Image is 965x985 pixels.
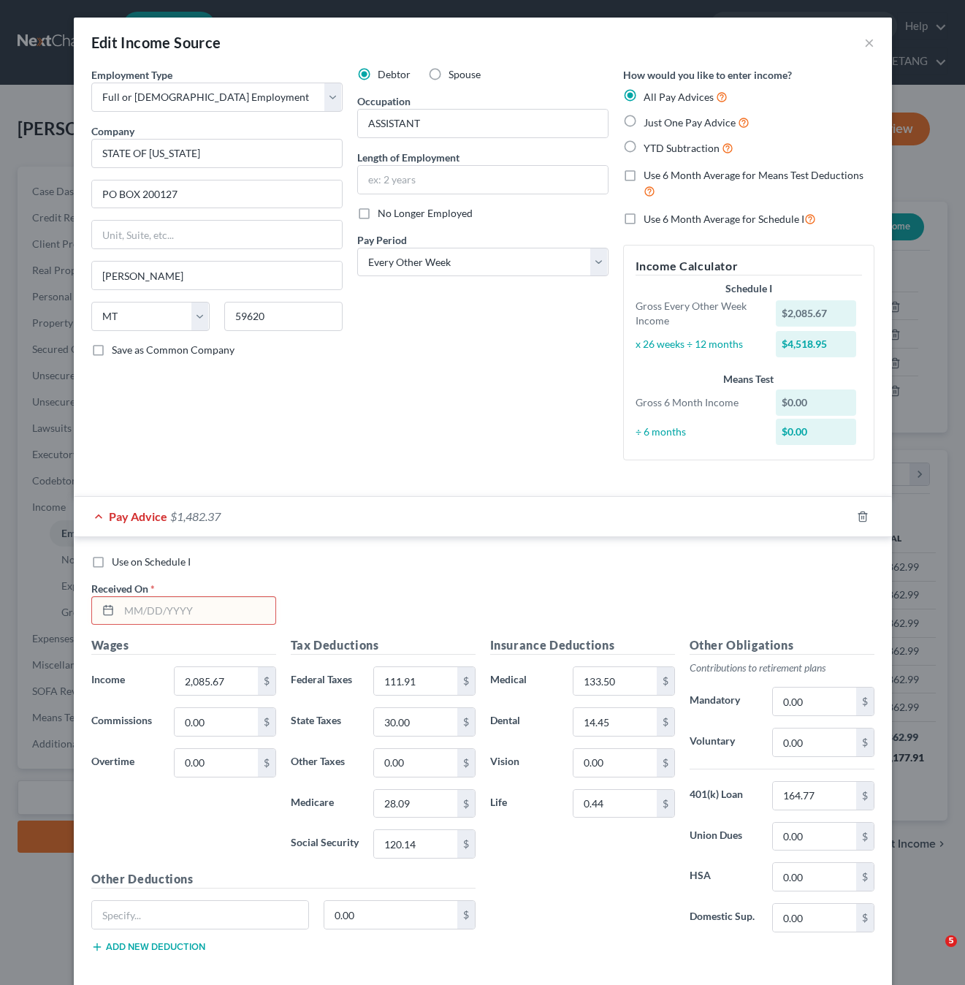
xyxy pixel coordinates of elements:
div: $ [457,830,475,858]
div: $ [457,667,475,695]
input: 0.00 [573,790,656,818]
span: Use 6 Month Average for Schedule I [644,213,804,225]
input: 0.00 [773,729,855,756]
div: $ [457,749,475,777]
div: $ [657,749,674,777]
div: $ [258,708,275,736]
div: x 26 weeks ÷ 12 months [628,337,769,351]
input: 0.00 [573,749,656,777]
input: 0.00 [773,904,855,932]
input: Enter address... [92,180,342,208]
input: 0.00 [374,830,457,858]
div: Schedule I [636,281,862,296]
div: $0.00 [776,419,856,445]
span: No Longer Employed [378,207,473,219]
h5: Other Obligations [690,636,874,655]
h5: Other Deductions [91,870,476,889]
div: $ [258,749,275,777]
p: Contributions to retirement plans [690,661,874,675]
div: Gross 6 Month Income [628,395,769,410]
span: Received On [91,582,148,595]
input: 0.00 [374,749,457,777]
input: MM/DD/YYYY [119,597,275,625]
label: Dental [483,707,566,737]
label: Union Dues [682,822,766,851]
input: 0.00 [573,708,656,736]
div: $ [457,790,475,818]
div: $ [856,782,874,810]
div: $ [856,863,874,891]
input: 0.00 [773,863,855,891]
span: Save as Common Company [112,343,234,356]
div: $ [856,823,874,851]
div: $ [856,688,874,715]
input: 0.00 [175,667,257,695]
div: ÷ 6 months [628,425,769,439]
input: Search company by name... [91,139,343,168]
label: Federal Taxes [283,666,367,696]
input: Specify... [92,901,309,929]
label: Commissions [84,707,167,737]
label: 401(k) Loan [682,781,766,810]
h5: Wages [91,636,276,655]
input: 0.00 [175,708,257,736]
label: How would you like to enter income? [623,67,792,83]
button: Add new deduction [91,941,205,953]
div: $ [856,729,874,756]
span: Income [91,673,125,685]
label: Length of Employment [357,150,459,165]
div: $ [657,790,674,818]
input: 0.00 [773,823,855,851]
div: $ [657,708,674,736]
span: Just One Pay Advice [644,116,736,129]
span: All Pay Advices [644,91,714,103]
label: Occupation [357,94,411,109]
div: Edit Income Source [91,32,221,53]
div: $ [258,667,275,695]
label: HSA [682,862,766,891]
label: Social Security [283,829,367,859]
input: 0.00 [573,667,656,695]
span: 5 [945,935,957,947]
span: Company [91,125,134,137]
input: Enter city... [92,262,342,289]
span: Employment Type [91,69,172,81]
label: Voluntary [682,728,766,757]
input: Unit, Suite, etc... [92,221,342,248]
div: $4,518.95 [776,331,856,357]
div: Means Test [636,372,862,387]
button: × [864,34,874,51]
span: Use on Schedule I [112,555,191,568]
span: YTD Subtraction [644,142,720,154]
label: State Taxes [283,707,367,737]
label: Life [483,789,566,818]
span: Pay Period [357,234,407,246]
div: $ [457,708,475,736]
input: 0.00 [175,749,257,777]
input: Enter zip... [224,302,343,331]
div: $2,085.67 [776,300,856,327]
input: 0.00 [773,688,855,715]
label: Overtime [84,748,167,777]
input: ex: 2 years [358,166,608,194]
input: 0.00 [324,901,457,929]
label: Medicare [283,789,367,818]
label: Other Taxes [283,748,367,777]
span: Pay Advice [109,509,167,523]
h5: Income Calculator [636,257,862,275]
span: Spouse [449,68,481,80]
label: Mandatory [682,687,766,716]
input: 0.00 [374,790,457,818]
iframe: Intercom live chat [915,935,950,970]
input: 0.00 [773,782,855,810]
h5: Tax Deductions [291,636,476,655]
span: $1,482.37 [170,509,221,523]
div: $0.00 [776,389,856,416]
input: -- [358,110,608,137]
div: $ [457,901,475,929]
label: Domestic Sup. [682,903,766,932]
input: 0.00 [374,708,457,736]
label: Medical [483,666,566,696]
input: 0.00 [374,667,457,695]
div: Gross Every Other Week Income [628,299,769,328]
